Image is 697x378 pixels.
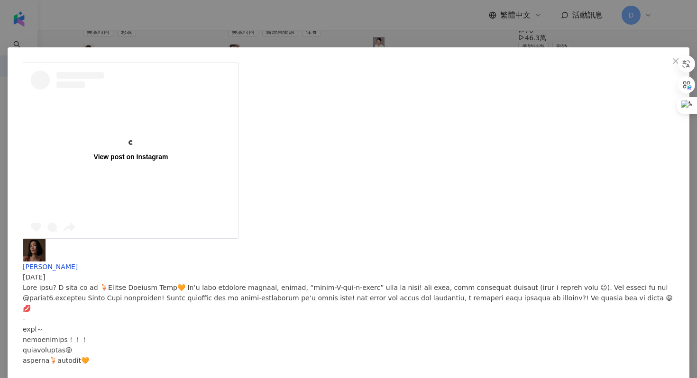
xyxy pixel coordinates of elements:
span: [PERSON_NAME] [23,263,78,270]
div: View post on Instagram [94,153,168,161]
span: close [672,57,679,65]
a: KOL Avatar[PERSON_NAME] [23,239,674,270]
a: View post on Instagram [23,63,238,238]
img: KOL Avatar [23,239,46,261]
div: [DATE] [23,272,674,282]
button: Close [666,52,685,71]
